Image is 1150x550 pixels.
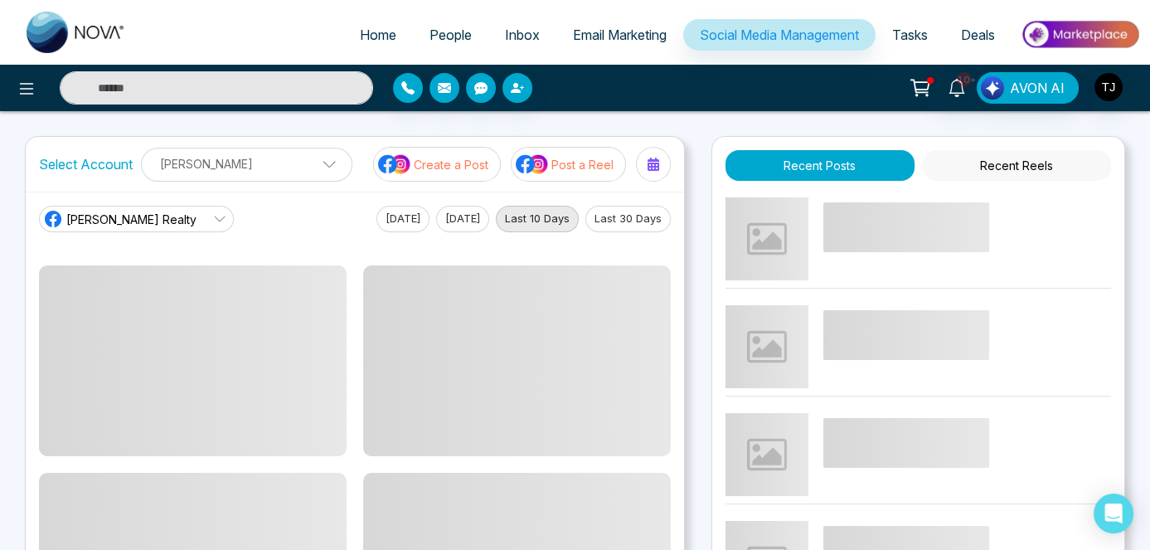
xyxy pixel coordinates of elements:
button: [DATE] [376,206,429,232]
label: Select Account [39,154,133,174]
span: [PERSON_NAME] Realty [66,211,197,228]
span: AVON AI [1010,78,1065,98]
div: Open Intercom Messenger [1094,494,1133,533]
img: User Avatar [1094,73,1123,101]
a: Email Marketing [556,19,683,51]
span: Inbox [505,27,540,43]
button: Last 10 Days [496,206,579,232]
button: social-media-iconCreate a Post [373,147,501,182]
span: Deals [961,27,995,43]
img: social-media-icon [516,153,549,175]
button: Recent Posts [725,150,914,181]
button: Recent Reels [923,150,1111,181]
p: Post a Reel [551,156,614,173]
a: Inbox [488,19,556,51]
a: People [413,19,488,51]
span: 10+ [957,72,972,87]
a: Tasks [876,19,944,51]
img: Nova CRM Logo [27,12,126,53]
img: Market-place.gif [1020,16,1140,53]
button: AVON AI [977,72,1079,104]
a: Social Media Management [683,19,876,51]
p: [PERSON_NAME] [152,150,342,178]
button: Last 30 Days [585,206,671,232]
span: People [429,27,472,43]
span: Home [360,27,396,43]
img: social-media-icon [378,153,411,175]
a: Home [343,19,413,51]
span: Email Marketing [573,27,667,43]
a: 10+ [937,72,977,101]
span: Social Media Management [700,27,859,43]
button: [DATE] [436,206,489,232]
a: Deals [944,19,1012,51]
span: Tasks [892,27,928,43]
img: Lead Flow [981,76,1004,100]
p: Create a Post [414,156,488,173]
button: social-media-iconPost a Reel [511,147,626,182]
